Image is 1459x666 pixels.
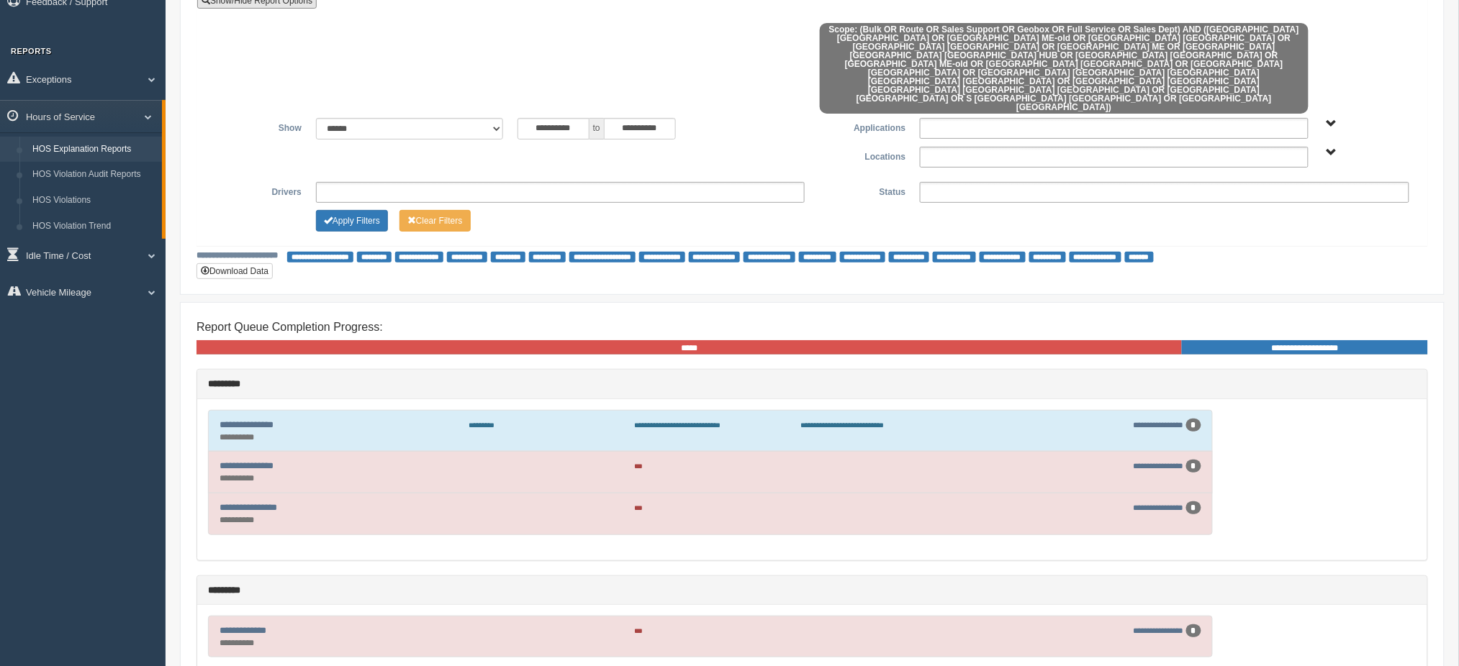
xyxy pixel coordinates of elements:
button: Download Data [197,263,273,279]
a: HOS Violation Audit Reports [26,162,162,188]
button: Change Filter Options [316,210,388,232]
label: Applications [812,118,913,135]
a: HOS Explanation Reports [26,137,162,163]
a: HOS Violations [26,188,162,214]
label: Drivers [208,182,309,199]
a: HOS Violation Trend [26,214,162,240]
span: to [590,118,604,140]
span: Scope: (Bulk OR Route OR Sales Support OR Geobox OR Full Service OR Sales Dept) AND ([GEOGRAPHIC_... [820,23,1309,114]
label: Status [812,182,913,199]
button: Change Filter Options [399,210,471,232]
h4: Report Queue Completion Progress: [197,321,1428,334]
label: Locations [813,147,913,164]
label: Show [208,118,309,135]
